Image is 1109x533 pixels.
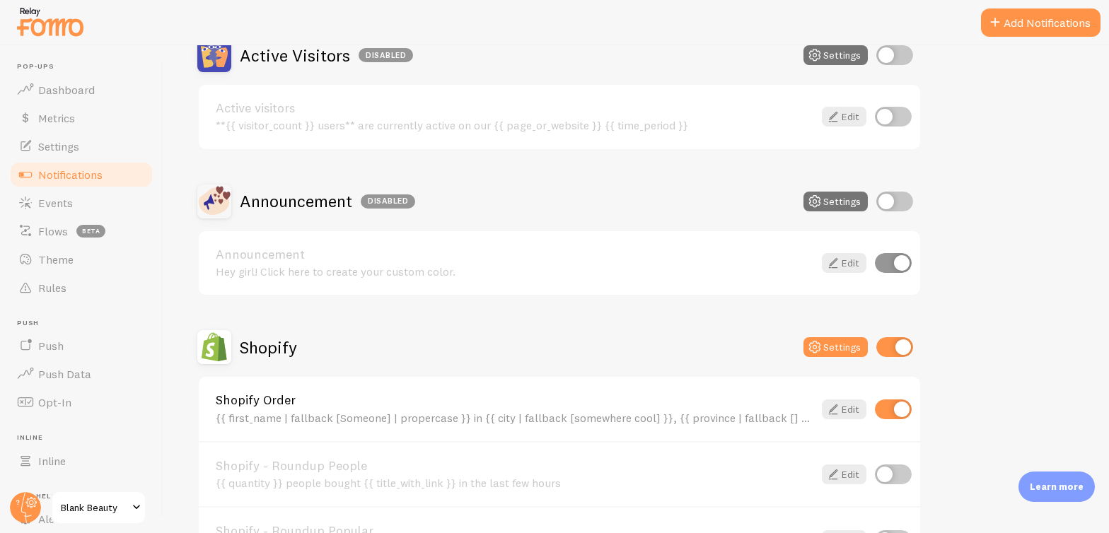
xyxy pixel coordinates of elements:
span: Pop-ups [17,62,154,71]
a: Notifications [8,160,154,189]
span: Theme [38,252,74,266]
span: Events [38,196,73,210]
a: Edit [822,107,866,127]
div: Disabled [359,48,413,62]
div: Disabled [361,194,415,209]
a: Dashboard [8,76,154,104]
a: Shopify Order [216,394,813,406]
h2: Active Visitors [240,45,413,66]
a: Metrics [8,104,154,132]
span: Push [17,319,154,328]
span: Rules [38,281,66,295]
span: Push [38,339,64,353]
span: Metrics [38,111,75,125]
a: Theme [8,245,154,274]
div: Learn more [1018,471,1095,502]
h2: Announcement [240,190,415,212]
img: Announcement [197,184,231,218]
button: Settings [803,192,868,211]
img: Active Visitors [197,38,231,72]
a: Active visitors [216,102,813,115]
button: Settings [803,45,868,65]
div: {{ quantity }} people bought {{ title_with_link }} in the last few hours [216,476,813,489]
span: Settings [38,139,79,153]
a: Push [8,332,154,360]
span: Dashboard [38,83,95,97]
a: Shopify - Roundup People [216,459,813,472]
div: Hey girl! Click here to create your custom color. [216,265,813,278]
a: Edit [822,253,866,273]
a: Edit [822,464,866,484]
span: Notifications [38,168,103,182]
a: Inline [8,447,154,475]
a: Opt-In [8,388,154,416]
a: Rules [8,274,154,302]
a: Settings [8,132,154,160]
span: Flows [38,224,68,238]
span: Opt-In [38,395,71,409]
img: fomo-relay-logo-orange.svg [15,4,86,40]
div: **{{ visitor_count }} users** are currently active on our {{ page_or_website }} {{ time_period }} [216,119,813,131]
span: beta [76,225,105,238]
span: Push Data [38,367,91,381]
button: Settings [803,337,868,357]
a: Blank Beauty [51,491,146,525]
span: Inline [17,433,154,443]
a: Push Data [8,360,154,388]
p: Learn more [1030,480,1084,493]
a: Flows beta [8,217,154,245]
span: Inline [38,454,66,468]
img: Shopify [197,330,231,364]
span: Blank Beauty [61,499,128,516]
a: Events [8,189,154,217]
a: Announcement [216,248,813,261]
h2: Shopify [240,336,297,358]
div: {{ first_name | fallback [Someone] | propercase }} in {{ city | fallback [somewhere cool] }}, {{ ... [216,411,813,424]
a: Edit [822,399,866,419]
